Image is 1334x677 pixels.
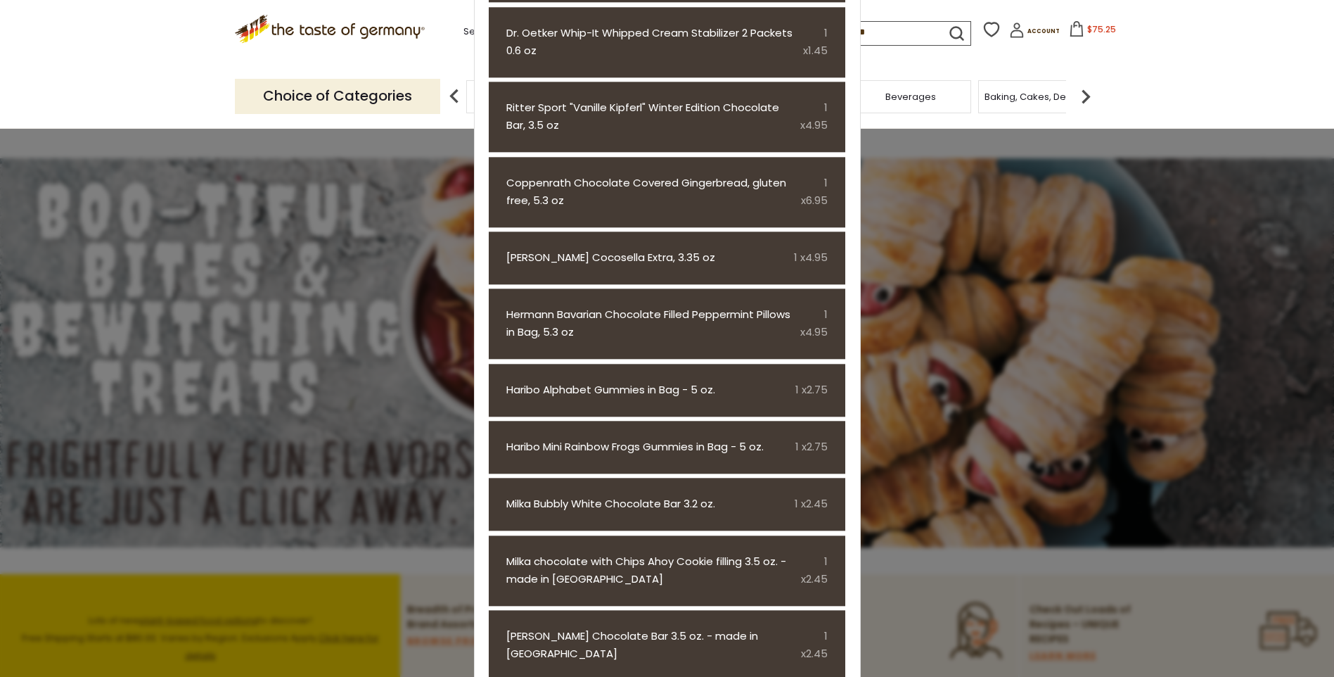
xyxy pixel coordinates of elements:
[235,79,440,113] p: Choice of Categories
[985,91,1094,102] a: Baking, Cakes, Desserts
[1063,21,1122,42] button: $75.25
[506,249,783,267] a: [PERSON_NAME] Cocosella Extra, 3.35 oz
[807,439,828,454] span: 2.75
[805,325,828,340] span: 4.95
[806,193,828,208] span: 6.95
[797,553,828,588] div: 1 x
[440,82,468,110] img: previous arrow
[506,100,795,135] a: Ritter Sport "Vanille Kipferl" Winter Edition Chocolate Bar, 3.5 oz
[784,381,827,399] div: 1 x
[463,24,513,39] a: Seasons
[783,249,828,267] div: 1 x
[506,553,797,588] a: Milka chocolate with Chips Ahoy Cookie filling 3.5 oz. - made in [GEOGRAPHIC_DATA]
[808,43,828,58] span: 1.45
[806,646,828,661] span: 2.45
[806,497,828,512] span: 2.45
[506,628,796,663] a: [PERSON_NAME] Chocolate Bar 3.5 oz. - made in [GEOGRAPHIC_DATA]
[806,571,828,586] span: 2.45
[1027,27,1060,35] span: Account
[506,175,795,210] a: Coppenrath Chocolate Covered Gingerbread, gluten free, 5.3 oz
[506,307,795,342] a: Hermann Bavarian Chocolate Filled Peppermint Pillows in Bag, 5.3 oz
[795,307,828,342] div: 1 x
[506,381,784,399] a: Haribo Alphabet Gummies in Bag - 5 oz.
[805,250,828,265] span: 4.95
[506,496,783,514] a: Milka Bubbly White Chocolate Bar 3.2 oz.
[783,496,827,514] div: 1 x
[795,100,828,135] div: 1 x
[796,628,827,663] div: 1 x
[1087,23,1116,35] span: $75.25
[885,91,936,102] a: Beverages
[506,438,791,456] a: Haribo Mini Rainbow Frogs Gummies in Bag - 5 oz.
[795,175,827,210] div: 1 x
[1009,23,1060,43] a: Account
[506,25,797,60] a: Dr. Oetker Whip-It Whipped Cream Stabilizer 2 Packets 0.6 oz
[1072,82,1100,110] img: next arrow
[805,118,828,133] span: 4.95
[792,438,828,456] div: 1 x
[797,25,828,60] div: 1 x
[807,382,828,397] span: 2.75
